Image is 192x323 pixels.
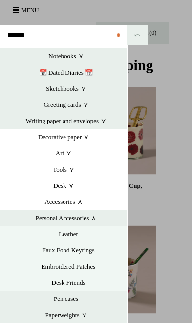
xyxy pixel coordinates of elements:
[5,113,127,129] a: Writing paper and envelopes
[10,226,127,242] a: Leather
[5,210,127,226] a: Personal Accessories
[10,274,127,291] a: Desk Friends
[5,64,127,80] a: 📆 Dated Diaries 📆
[5,80,127,97] a: Sketchbooks
[10,258,127,274] a: Embroidered Patches
[5,48,127,64] a: Notebooks
[5,307,127,323] a: Paperweights
[127,25,148,45] button: ⤺
[5,97,127,113] a: Greeting cards
[5,291,127,307] a: Pen cases
[10,242,127,258] a: Faux Food Keyrings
